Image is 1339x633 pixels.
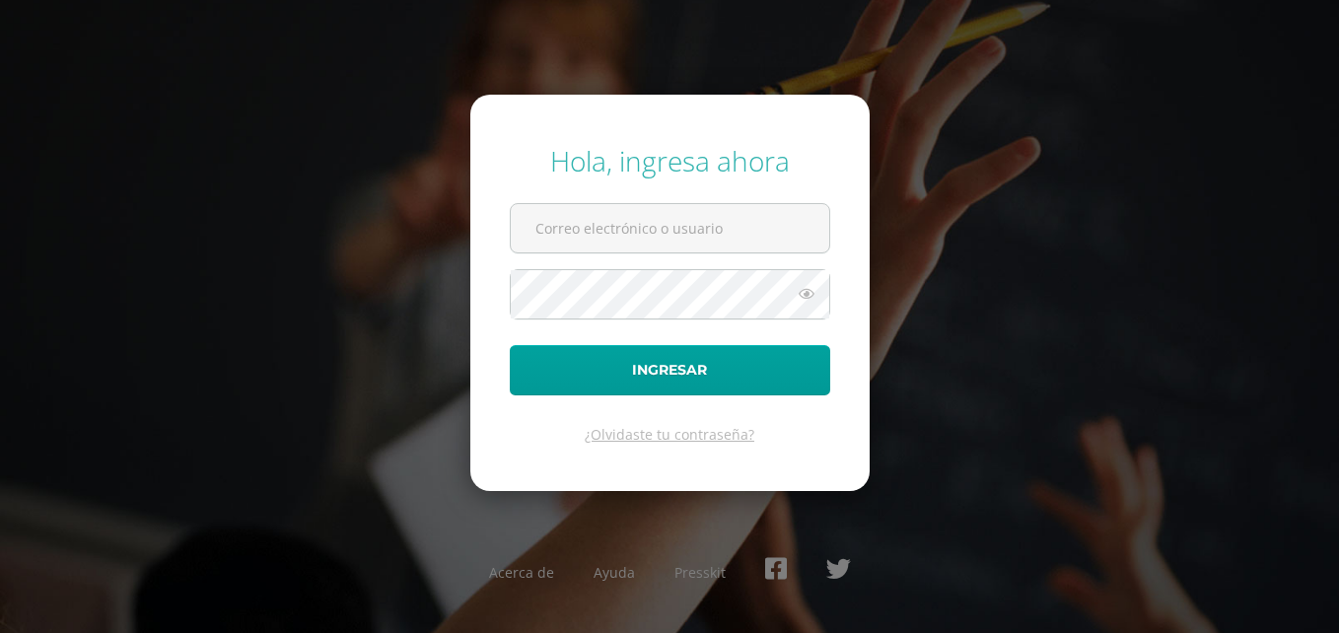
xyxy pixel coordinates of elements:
[594,563,635,582] a: Ayuda
[674,563,726,582] a: Presskit
[585,425,754,444] a: ¿Olvidaste tu contraseña?
[510,345,830,395] button: Ingresar
[489,563,554,582] a: Acerca de
[511,204,829,252] input: Correo electrónico o usuario
[510,142,830,179] div: Hola, ingresa ahora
